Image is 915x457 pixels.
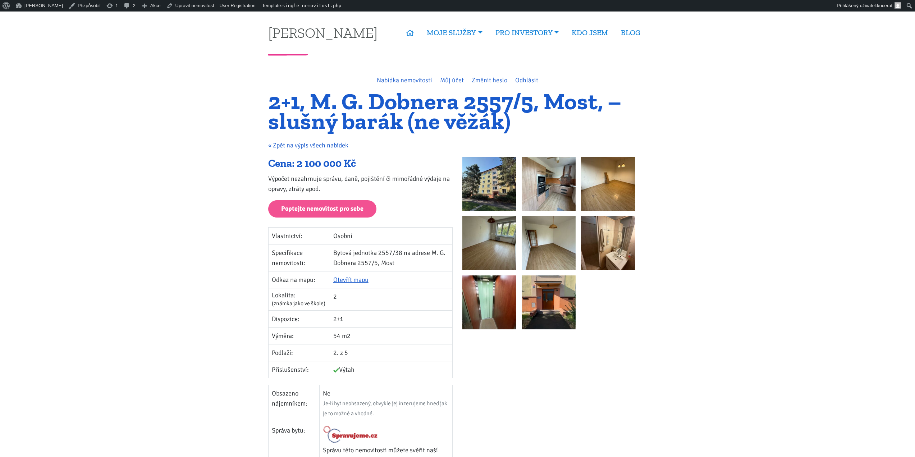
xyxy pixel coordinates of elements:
p: Výpočet nezahrnuje správu, daně, pojištění či mimořádné výdaje na opravy, ztráty apod. [268,174,453,194]
span: (známka jako ve škole) [272,300,325,307]
span: kucerat [877,3,892,8]
td: Výměra: [269,328,330,344]
td: Bytová jednotka 2557/38 na adrese M. G. Dobnera 2557/5, Most [330,245,452,271]
a: MOJE SLUŽBY [420,24,489,41]
td: Vlastnictví: [269,228,330,245]
td: Odkaz na mapu: [269,271,330,288]
td: 54 m2 [330,328,452,344]
a: Odhlásit [515,76,538,84]
td: Ne [320,385,453,422]
div: Je-li byt neobsazený, obvykle jej inzerujeme hned jak je to možné a vhodné. [323,398,449,419]
div: Cena: 2 100 000 Kč [268,157,453,170]
td: Podlaží: [269,344,330,361]
span: single-nemovitost.php [282,3,341,8]
h1: 2+1, M. G. Dobnera 2557/5, Most, – slušný barák (ne věžák) [268,92,647,131]
td: Osobní [330,228,452,245]
a: Poptejte nemovitost pro sebe [268,200,376,218]
a: Nabídka nemovitostí [377,76,432,84]
a: KDO JSEM [565,24,614,41]
td: Obsazeno nájemníkem: [269,385,320,422]
td: Dispozice: [269,311,330,328]
td: 2 [330,288,452,311]
a: Můj účet [440,76,464,84]
a: [PERSON_NAME] [268,26,378,40]
td: Specifikace nemovitosti: [269,245,330,271]
a: BLOG [614,24,647,41]
a: « Zpět na výpis všech nabídek [268,141,348,149]
td: 2. z 5 [330,344,452,361]
a: Otevřít mapu [333,276,369,284]
td: Výtah [330,361,452,378]
img: Logo Spravujeme.cz [323,425,378,443]
td: Lokalita: [269,288,330,311]
td: Příslušenství: [269,361,330,378]
a: Změnit heslo [472,76,507,84]
a: PRO INVESTORY [489,24,565,41]
td: 2+1 [330,311,452,328]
